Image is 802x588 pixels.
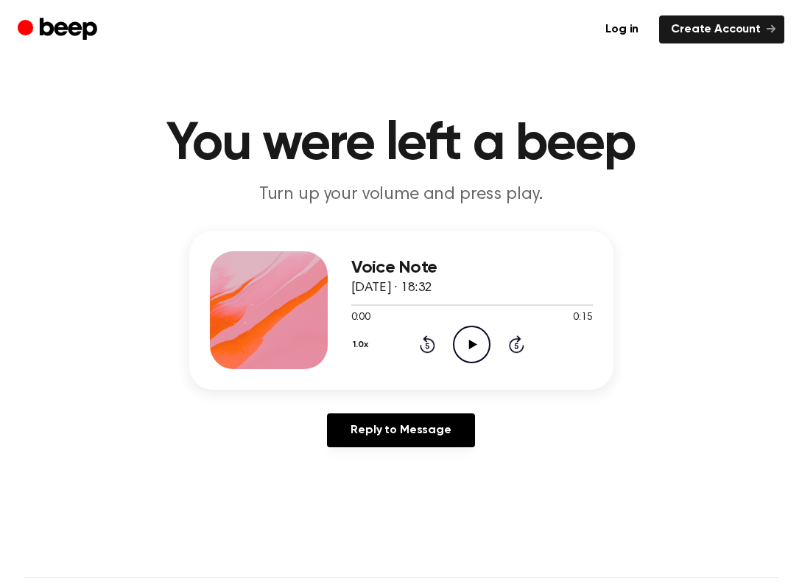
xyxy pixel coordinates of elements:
span: 0:15 [573,310,592,326]
a: Log in [594,15,650,43]
button: 1.0x [351,332,374,357]
a: Reply to Message [327,413,474,447]
span: 0:00 [351,310,370,326]
span: [DATE] · 18:32 [351,281,432,295]
h1: You were left a beep [24,118,778,171]
a: Beep [18,15,101,44]
h3: Voice Note [351,258,593,278]
p: Turn up your volume and press play. [119,183,684,207]
a: Create Account [659,15,784,43]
